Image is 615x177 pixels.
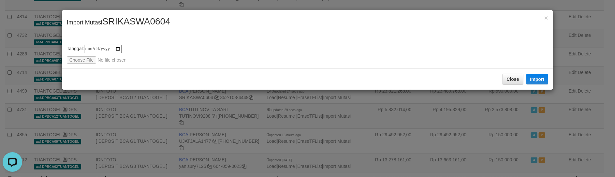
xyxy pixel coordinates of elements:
[544,14,548,21] button: Close
[67,19,170,26] span: Import Mutasi
[544,14,548,22] span: ×
[503,74,523,85] button: Close
[3,3,22,22] button: Open LiveChat chat widget
[67,45,549,64] div: Tanggal:
[102,16,170,26] span: SRIKASWA0604
[526,74,549,84] button: Import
